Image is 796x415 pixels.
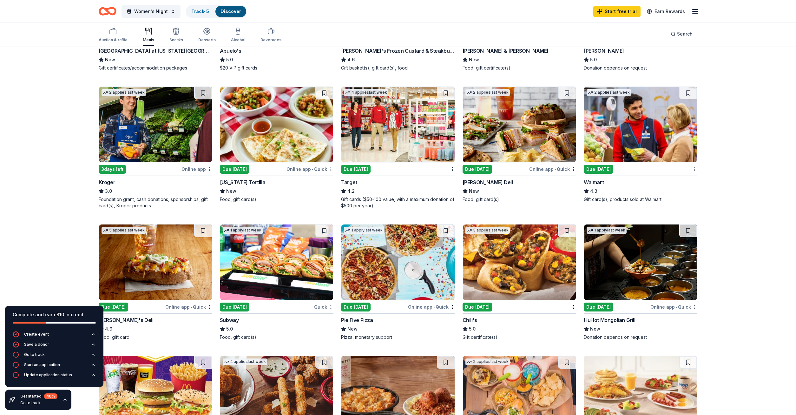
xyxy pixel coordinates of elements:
div: Online app Quick [529,165,576,173]
div: [GEOGRAPHIC_DATA] at [US_STATE][GEOGRAPHIC_DATA] [99,47,212,55]
div: Food, gift certificate(s) [463,65,576,71]
div: 2 applies last week [465,89,510,96]
div: 1 apply last week [223,227,263,234]
img: Image for Subway [220,224,333,300]
div: Walmart [584,178,604,186]
span: • [433,305,435,310]
div: Save a donor [24,342,49,347]
span: • [555,167,556,172]
div: [PERSON_NAME] & [PERSON_NAME] [463,47,549,55]
div: Food, gift card(s) [220,196,333,203]
button: Update application status [13,372,96,382]
div: Get started [20,393,57,399]
div: Quick [314,303,333,311]
div: Donation depends on request [584,334,697,340]
img: Image for Chili's [463,224,576,300]
span: New [226,187,236,195]
div: Gift certificate(s) [463,334,576,340]
div: Due [DATE] [220,165,249,174]
div: Gift card(s), products sold at Walmart [584,196,697,203]
a: Image for Pie Five Pizza1 applylast weekDue [DATE]Online app•QuickPie Five PizzaNewPizza, monetar... [341,224,455,340]
span: 4.6 [347,56,355,64]
div: [US_STATE] Tortilla [220,178,265,186]
div: Complete and earn $10 in credit [13,311,96,318]
img: Image for Jason's Deli [99,224,212,300]
a: Image for Chili's3 applieslast weekDue [DATE]Chili's5.0Gift certificate(s) [463,224,576,340]
span: 4.9 [105,325,112,333]
div: Donation depends on request [584,65,697,71]
div: Due [DATE] [463,165,492,174]
div: Foundation grant, cash donations, sponsorships, gift card(s), Kroger products [99,196,212,209]
div: 1 apply last week [587,227,627,234]
button: Auction & raffle [99,25,128,46]
a: Start free trial [593,6,641,17]
button: Save a donor [13,341,96,351]
div: Kroger [99,178,115,186]
div: 1 apply last week [344,227,384,234]
div: $20 VIP gift cards [220,65,333,71]
img: Image for Pie Five Pizza [341,224,454,300]
span: 3.0 [105,187,112,195]
div: Go to track [24,352,45,357]
div: [PERSON_NAME]'s Deli [99,316,154,324]
a: Home [99,4,116,19]
div: 2 applies last week [465,358,510,365]
span: • [312,167,313,172]
div: Abuelo's [220,47,241,55]
span: New [590,325,600,333]
div: Due [DATE] [463,303,492,311]
a: Discover [220,9,241,14]
div: Due [DATE] [220,303,249,311]
img: Image for California Tortilla [220,87,333,162]
img: Image for HuHot Mongolian Grill [584,224,697,300]
div: Update application status [24,372,72,378]
span: Search [677,30,693,38]
button: Beverages [260,25,281,46]
div: 2 applies last week [102,89,146,96]
span: Women's Night [134,8,168,15]
div: Online app Quick [286,165,333,173]
div: 4 applies last week [223,358,267,365]
div: Target [341,178,357,186]
div: [PERSON_NAME]'s Frozen Custard & Steakburgers [341,47,455,55]
div: Online app Quick [165,303,212,311]
div: 2 applies last week [587,89,631,96]
div: Gift cards ($50-100 value, with a maximum donation of $500 per year) [341,196,455,209]
div: 5 applies last week [102,227,146,234]
div: Desserts [198,37,216,43]
div: Due [DATE] [341,165,371,174]
div: Beverages [260,37,281,43]
div: Gift certificates/accommodation packages [99,65,212,71]
div: 3 days left [99,165,126,174]
div: Food, gift card [99,334,212,340]
a: Image for Kroger2 applieslast week3days leftOnline appKroger3.0Foundation grant, cash donations, ... [99,86,212,209]
span: • [676,305,677,310]
div: [PERSON_NAME] [584,47,624,55]
span: 5.0 [226,56,233,64]
div: Go to track [20,400,57,405]
button: Snacks [169,25,183,46]
a: Image for Subway1 applylast weekDue [DATE]QuickSubway5.0Food, gift card(s) [220,224,333,340]
div: Due [DATE] [584,165,613,174]
button: Alcohol [231,25,245,46]
img: Image for Kroger [99,87,212,162]
div: Online app Quick [650,303,697,311]
div: Pie Five Pizza [341,316,373,324]
span: 5.0 [590,56,597,64]
div: Due [DATE] [99,303,128,311]
button: Start an application [13,362,96,372]
button: Search [666,28,698,40]
div: Food, gift card(s) [463,196,576,203]
div: Pizza, monetary support [341,334,455,340]
div: Create event [24,332,49,337]
a: Image for McAlister's Deli2 applieslast weekDue [DATE]Online app•Quick[PERSON_NAME] DeliNewFood, ... [463,86,576,203]
div: Auction & raffle [99,37,128,43]
a: Earn Rewards [643,6,689,17]
span: 4.3 [590,187,597,195]
a: Image for Walmart2 applieslast weekDue [DATE]Walmart4.3Gift card(s), products sold at Walmart [584,86,697,203]
a: Image for Target4 applieslast weekDue [DATE]Target4.2Gift cards ($50-100 value, with a maximum do... [341,86,455,209]
div: Meals [143,37,154,43]
span: New [105,56,115,64]
button: Women's Night [122,5,181,18]
div: Snacks [169,37,183,43]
